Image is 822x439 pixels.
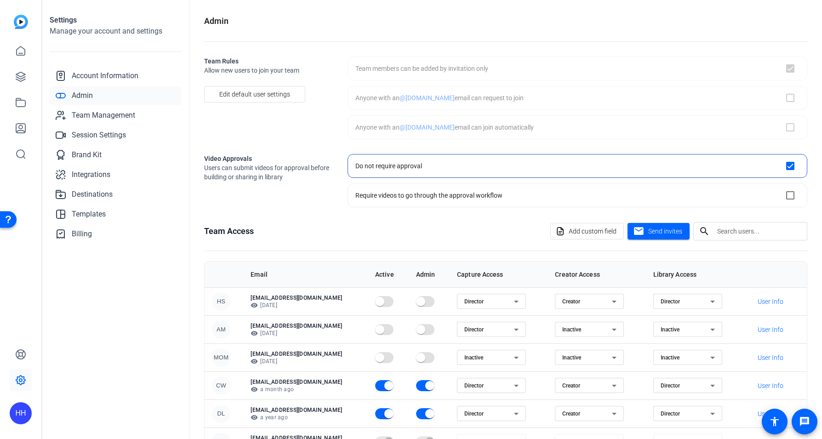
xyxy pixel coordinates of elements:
[661,326,679,333] span: Inactive
[562,326,581,333] span: Inactive
[251,294,360,302] p: [EMAIL_ADDRESS][DOMAIN_NAME]
[72,149,102,160] span: Brand Kit
[409,262,450,287] th: Admin
[212,320,230,339] div: AM
[50,126,182,144] a: Session Settings
[50,106,182,125] a: Team Management
[751,405,790,422] button: User Info
[758,409,783,418] span: User Info
[769,416,780,427] mat-icon: accessibility
[751,377,790,394] button: User Info
[550,223,624,239] button: Add custom field
[251,414,360,421] p: a year ago
[355,123,534,132] div: Anyone with an email can join automatically
[628,223,690,239] button: Send invites
[72,110,135,121] span: Team Management
[646,262,744,287] th: Library Access
[50,15,182,26] h1: Settings
[50,86,182,105] a: Admin
[758,325,783,334] span: User Info
[212,405,230,423] div: DL
[661,410,680,417] span: Director
[14,15,28,29] img: blue-gradient.svg
[243,262,368,287] th: Email
[204,57,333,66] h2: Team Rules
[355,161,422,171] div: Do not require approval
[72,209,106,220] span: Templates
[212,376,230,395] div: CW
[758,297,783,306] span: User Info
[633,226,645,237] mat-icon: mail
[251,358,258,365] mat-icon: visibility
[799,416,810,427] mat-icon: message
[251,322,360,330] p: [EMAIL_ADDRESS][DOMAIN_NAME]
[562,382,580,389] span: Creator
[661,298,680,305] span: Director
[50,185,182,204] a: Destinations
[251,330,258,337] mat-icon: visibility
[72,189,113,200] span: Destinations
[72,169,110,180] span: Integrations
[50,67,182,85] a: Account Information
[10,402,32,424] div: HH
[204,225,254,238] h1: Team Access
[251,358,360,365] p: [DATE]
[251,330,360,337] p: [DATE]
[548,262,645,287] th: Creator Access
[251,302,258,309] mat-icon: visibility
[400,124,455,131] span: @[DOMAIN_NAME]
[212,292,230,311] div: HS
[562,354,581,361] span: Inactive
[251,386,258,393] mat-icon: visibility
[251,350,360,358] p: [EMAIL_ADDRESS][DOMAIN_NAME]
[758,353,783,362] span: User Info
[204,163,333,182] span: Users can submit videos for approval before building or sharing in library
[464,410,484,417] span: Director
[204,154,333,163] h2: Video Approvals
[661,354,679,361] span: Inactive
[72,90,93,101] span: Admin
[50,205,182,223] a: Templates
[251,386,360,393] p: a month ago
[562,410,580,417] span: Creator
[661,382,680,389] span: Director
[251,378,360,386] p: [EMAIL_ADDRESS][DOMAIN_NAME]
[251,414,258,421] mat-icon: visibility
[400,94,455,102] span: @[DOMAIN_NAME]
[758,381,783,390] span: User Info
[450,262,548,287] th: Capture Access
[464,354,483,361] span: Inactive
[464,298,484,305] span: Director
[751,293,790,310] button: User Info
[72,130,126,141] span: Session Settings
[72,228,92,239] span: Billing
[50,165,182,184] a: Integrations
[251,302,360,309] p: [DATE]
[693,226,715,237] mat-icon: search
[355,64,488,73] div: Team members can be added by invitation only
[569,222,616,240] span: Add custom field
[251,406,360,414] p: [EMAIL_ADDRESS][DOMAIN_NAME]
[50,26,182,37] h2: Manage your account and settings
[50,146,182,164] a: Brand Kit
[648,227,682,236] span: Send invites
[464,326,484,333] span: Director
[464,382,484,389] span: Director
[355,93,524,103] div: Anyone with an email can request to join
[368,262,409,287] th: Active
[204,86,305,103] button: Edit default user settings
[204,15,228,28] h1: Admin
[204,66,333,75] span: Allow new users to join your team
[219,86,290,103] span: Edit default user settings
[751,321,790,338] button: User Info
[562,298,580,305] span: Creator
[355,191,502,200] div: Require videos to go through the approval workflow
[72,70,138,81] span: Account Information
[50,225,182,243] a: Billing
[717,226,800,237] input: Search users...
[212,348,230,367] div: MOM
[751,349,790,366] button: User Info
